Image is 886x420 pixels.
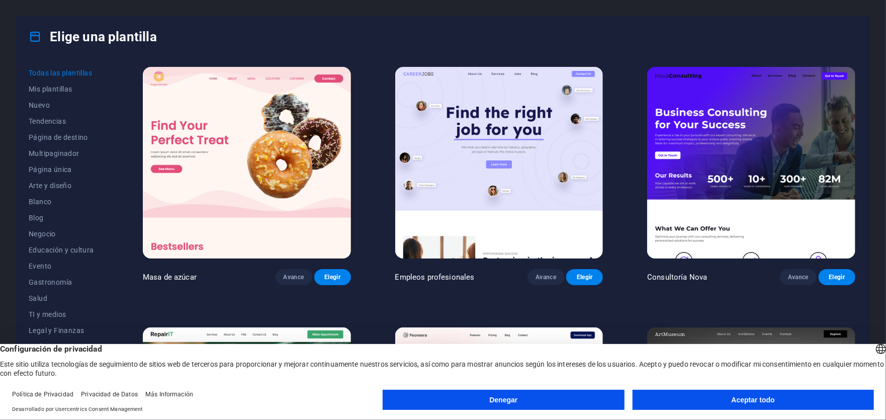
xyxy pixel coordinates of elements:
[29,81,99,97] button: Mis plantillas
[29,117,66,125] font: Tendencias
[284,274,304,281] font: Avance
[829,274,845,281] font: Elegir
[29,214,44,222] font: Blog
[29,133,88,141] font: Página de destino
[819,269,855,285] button: Elegir
[324,274,340,281] font: Elegir
[29,198,51,206] font: Blanco
[29,310,66,318] font: TI y medios
[29,339,99,355] button: No lucrativo
[29,210,99,226] button: Blog
[29,165,72,174] font: Página única
[29,97,99,113] button: Nuevo
[276,269,312,285] button: Avance
[29,294,47,302] font: Salud
[29,178,99,194] button: Arte y diseño
[29,326,84,334] font: Legal y Finanzas
[143,273,197,282] font: Masa de azúcar
[395,273,475,282] font: Empleos profesionales
[29,145,99,161] button: Multipaginador
[29,129,99,145] button: Página de destino
[29,161,99,178] button: Página única
[29,101,50,109] font: Nuevo
[577,274,593,281] font: Elegir
[29,113,99,129] button: Tendencias
[29,194,99,210] button: Blanco
[29,85,72,93] font: Mis plantillas
[29,69,92,77] font: Todas las plantillas
[647,273,707,282] font: Consultoría Nova
[395,67,603,259] img: Empleos profesionales
[29,262,51,270] font: Evento
[29,274,99,290] button: Gastronomía
[788,274,809,281] font: Avance
[536,274,556,281] font: Avance
[527,269,564,285] button: Avance
[29,278,72,286] font: Gastronomía
[566,269,603,285] button: Elegir
[29,343,69,351] font: No lucrativo
[314,269,351,285] button: Elegir
[50,29,157,44] font: Elige una plantilla
[29,182,71,190] font: Arte y diseño
[29,230,56,238] font: Negocio
[143,67,351,259] img: Masa de azúcar
[29,226,99,242] button: Negocio
[29,149,79,157] font: Multipaginador
[647,67,855,259] img: Consultoría Nova
[29,306,99,322] button: TI y medios
[780,269,817,285] button: Avance
[29,246,94,254] font: Educación y cultura
[29,65,99,81] button: Todas las plantillas
[29,258,99,274] button: Evento
[29,242,99,258] button: Educación y cultura
[29,322,99,339] button: Legal y Finanzas
[29,290,99,306] button: Salud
